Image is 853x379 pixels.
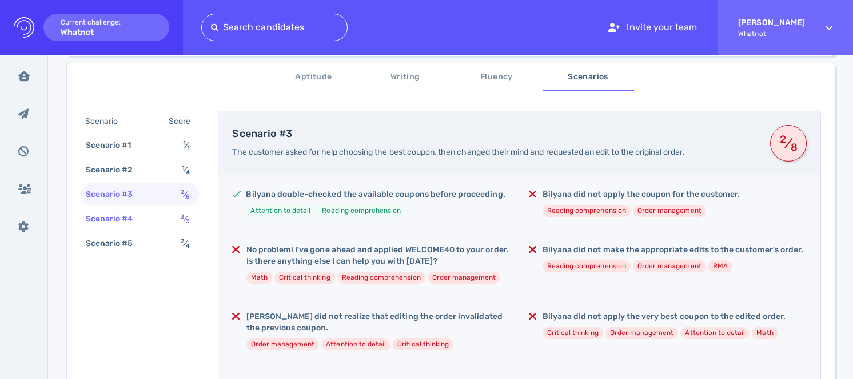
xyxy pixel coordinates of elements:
[182,164,185,171] sup: 1
[605,327,679,339] li: Order management
[181,189,190,199] span: ⁄
[428,272,501,284] li: Order management
[183,139,186,147] sup: 1
[366,70,444,84] span: Writing
[83,113,131,130] div: Scenario
[83,162,147,178] div: Scenario #2
[187,144,190,151] sub: 1
[182,165,190,175] span: ⁄
[633,205,706,217] li: Order management
[181,214,190,224] span: ⁄
[181,213,185,220] sup: 3
[232,128,756,140] h4: Scenario #3
[186,168,190,176] sub: 4
[790,146,798,148] sub: 8
[246,338,320,350] li: Order management
[246,311,511,334] h5: [PERSON_NAME] did not realize that editing the order invalidated the previous coupon.
[708,260,732,272] li: RMA
[275,70,353,84] span: Aptitude
[246,244,511,267] h5: No problem! I've gone ahead and applied WELCOME40 to your order. Is there anything else I can hel...
[166,113,197,130] div: Score
[779,138,787,140] sup: 2
[549,70,627,84] span: Scenarios
[186,242,190,249] sub: 4
[543,189,740,200] h5: Bilyana did not apply the coupon for the customer.
[83,186,147,203] div: Scenario #3
[752,327,778,339] li: Math
[186,217,190,225] sub: 3
[186,193,190,200] sub: 8
[246,189,505,200] h5: Bilyana double-checked the available coupons before proceeding.
[680,327,750,339] li: Attention to detail
[738,30,805,38] span: Whatnot
[246,205,315,217] li: Attention to detail
[543,260,631,272] li: Reading comprehension
[321,338,390,350] li: Attention to detail
[181,188,185,196] sup: 2
[183,140,190,150] span: ⁄
[633,260,706,272] li: Order management
[246,272,272,284] li: Math
[232,147,684,157] span: The customer asked for help choosing the best coupon, then changed their mind and requested an ed...
[738,18,805,27] strong: [PERSON_NAME]
[543,244,803,256] h5: Bilyana did not make the appropriate edits to the customer's order.
[83,235,147,252] div: Scenario #5
[543,327,603,339] li: Critical thinking
[274,272,335,284] li: Critical thinking
[317,205,405,217] li: Reading comprehension
[543,205,631,217] li: Reading comprehension
[83,211,147,227] div: Scenario #4
[543,311,786,322] h5: Bilyana did not apply the very best coupon to the edited order.
[337,272,425,284] li: Reading comprehension
[779,133,798,154] span: ⁄
[393,338,453,350] li: Critical thinking
[181,237,185,245] sup: 2
[458,70,536,84] span: Fluency
[181,239,190,248] span: ⁄
[83,137,145,154] div: Scenario #1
